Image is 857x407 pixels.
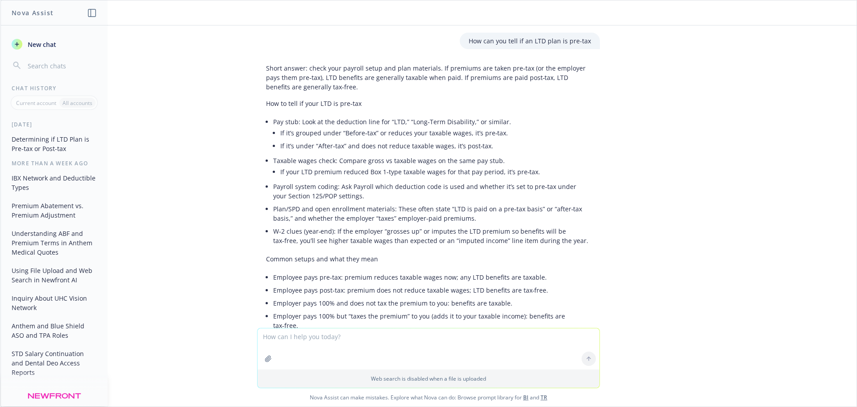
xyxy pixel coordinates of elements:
a: TR [541,394,547,401]
input: Search chats [26,59,97,72]
button: Inquiry About UHC Vision Network [8,291,100,315]
p: Current account [16,99,56,107]
span: Nova Assist can make mistakes. Explore what Nova can do: Browse prompt library for and [4,388,853,407]
li: If your LTD premium reduced Box 1‑type taxable wages for that pay period, it’s pre‑tax. [280,165,591,178]
button: IBX Network and Deductible Types [8,171,100,195]
li: Employee pays post‑tax: premium does not reduce taxable wages; LTD benefits are tax‑free. [273,284,591,297]
p: Short answer: check your payroll setup and plan materials. If premiums are taken pre‑tax (or the ... [266,63,591,92]
li: Employee pays pre‑tax: premium reduces taxable wages now; any LTD benefits are taxable. [273,271,591,284]
li: W‑2 clues (year‑end): If the employer “grosses up” or imputes the LTD premium so benefits will be... [273,225,591,247]
p: Web search is disabled when a file is uploaded [263,375,594,382]
button: Premium Abatement vs. Premium Adjustment [8,198,100,222]
p: All accounts [62,99,92,107]
span: New chat [26,40,56,49]
button: Understanding ABF and Premium Terms in Anthem Medical Quotes [8,226,100,260]
li: Employer pays 100% but “taxes the premium” to you (adds it to your taxable income): benefits are ... [273,310,591,332]
button: STD Salary Continuation and Dental Deo Access Reports [8,346,100,380]
li: Plan/SPD and open enrollment materials: These often state “LTD is paid on a pre‑tax basis” or “af... [273,202,591,225]
li: If it’s grouped under “Before‑tax” or reduces your taxable wages, it’s pre‑tax. [280,126,591,139]
h1: Nova Assist [12,8,54,17]
li: Employer pays 100% and does not tax the premium to you: benefits are taxable. [273,297,591,310]
div: More than a week ago [1,159,108,167]
li: If it’s under “After‑tax” and does not reduce taxable wages, it’s post‑tax. [280,139,591,152]
li: Taxable wages check: Compare gross vs taxable wages on the same pay stub. [273,154,591,180]
button: Anthem and Blue Shield ASO and TPA Roles [8,319,100,343]
button: Using File Upload and Web Search in Newfront AI [8,263,100,287]
div: Chat History [1,84,108,92]
button: Determining if LTD Plan is Pre-tax or Post-tax [8,132,100,156]
p: Common setups and what they mean [266,254,591,264]
li: Pay stub: Look at the deduction line for “LTD,” “Long‑Term Disability,” or similar. [273,115,591,154]
p: How to tell if your LTD is pre‑tax [266,99,591,108]
a: BI [523,394,528,401]
button: New chat [8,36,100,52]
li: Payroll system coding: Ask Payroll which deduction code is used and whether it’s set to pre‑tax u... [273,180,591,202]
div: [DATE] [1,121,108,128]
p: How can you tell if an LTD plan is pre-tax [469,36,591,46]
